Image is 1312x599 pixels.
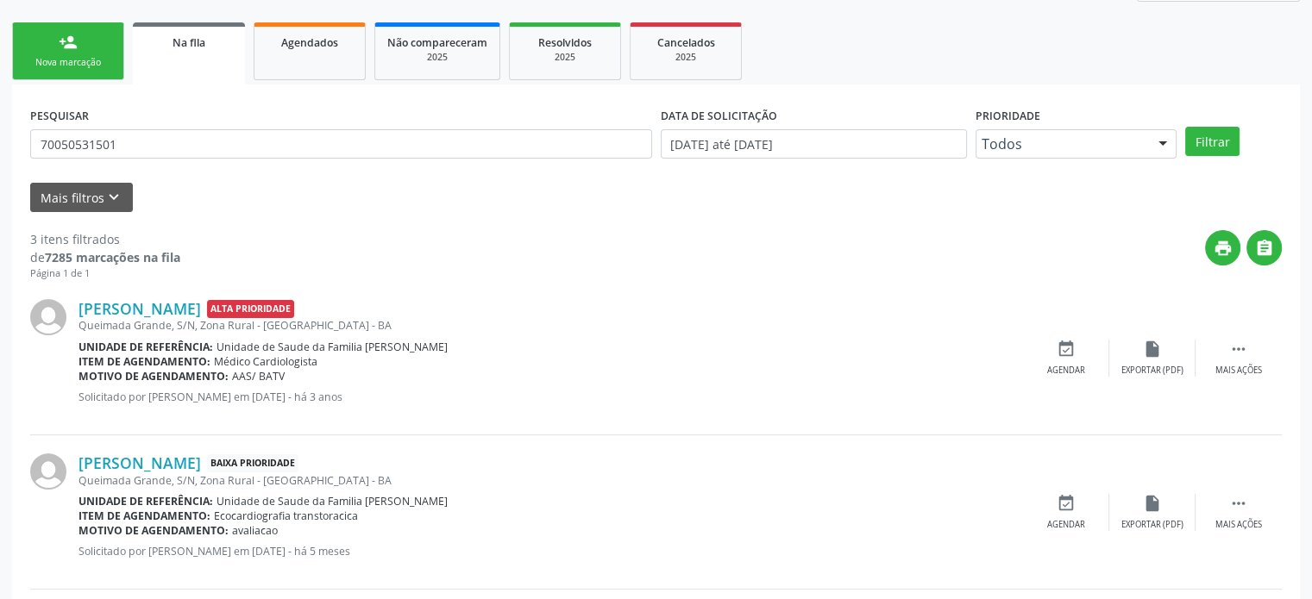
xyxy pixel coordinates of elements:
div: Exportar (PDF) [1121,365,1183,377]
b: Item de agendamento: [78,509,210,523]
button:  [1246,230,1282,265]
div: de [30,248,180,266]
div: Nova marcação [25,56,111,69]
span: Alta Prioridade [207,300,294,318]
i: keyboard_arrow_down [104,188,123,207]
div: Mais ações [1215,519,1262,531]
i: insert_drive_file [1143,494,1162,513]
div: 2025 [387,51,487,64]
input: Nome, CNS [30,129,652,159]
i: insert_drive_file [1143,340,1162,359]
i:  [1255,239,1274,258]
input: Selecione um intervalo [661,129,967,159]
i:  [1229,340,1248,359]
b: Unidade de referência: [78,340,213,354]
button: Filtrar [1185,127,1240,156]
span: AAS/ BATV [232,369,285,384]
span: Unidade de Saude da Familia [PERSON_NAME] [217,494,448,509]
div: Queimada Grande, S/N, Zona Rural - [GEOGRAPHIC_DATA] - BA [78,318,1023,333]
span: Cancelados [657,35,715,50]
b: Motivo de agendamento: [78,523,229,538]
div: Agendar [1047,365,1085,377]
p: Solicitado por [PERSON_NAME] em [DATE] - há 3 anos [78,390,1023,404]
label: Prioridade [976,103,1040,129]
p: Solicitado por [PERSON_NAME] em [DATE] - há 5 meses [78,544,1023,558]
button: print [1205,230,1240,265]
span: Na fila [173,35,205,50]
i: print [1214,239,1233,258]
span: Unidade de Saude da Familia [PERSON_NAME] [217,340,448,354]
div: Agendar [1047,519,1085,531]
span: avaliacao [232,523,278,538]
span: Baixa Prioridade [207,454,298,472]
label: DATA DE SOLICITAÇÃO [661,103,777,129]
i: event_available [1057,494,1076,513]
label: PESQUISAR [30,103,89,129]
b: Unidade de referência: [78,494,213,509]
strong: 7285 marcações na fila [45,249,180,265]
i: event_available [1057,340,1076,359]
div: person_add [59,33,78,52]
a: [PERSON_NAME] [78,299,201,318]
span: Resolvidos [538,35,592,50]
div: Mais ações [1215,365,1262,377]
span: Não compareceram [387,35,487,50]
div: 2025 [643,51,729,64]
div: 2025 [522,51,608,64]
i:  [1229,494,1248,513]
button: Mais filtroskeyboard_arrow_down [30,183,133,213]
div: Queimada Grande, S/N, Zona Rural - [GEOGRAPHIC_DATA] - BA [78,473,1023,488]
span: Agendados [281,35,338,50]
div: Exportar (PDF) [1121,519,1183,531]
div: 3 itens filtrados [30,230,180,248]
span: Ecocardiografia transtoracica [214,509,358,523]
a: [PERSON_NAME] [78,453,201,472]
b: Item de agendamento: [78,354,210,369]
div: Página 1 de 1 [30,266,180,281]
span: Todos [982,135,1142,153]
img: img [30,299,66,335]
b: Motivo de agendamento: [78,369,229,384]
span: Médico Cardiologista [214,354,317,369]
img: img [30,453,66,490]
